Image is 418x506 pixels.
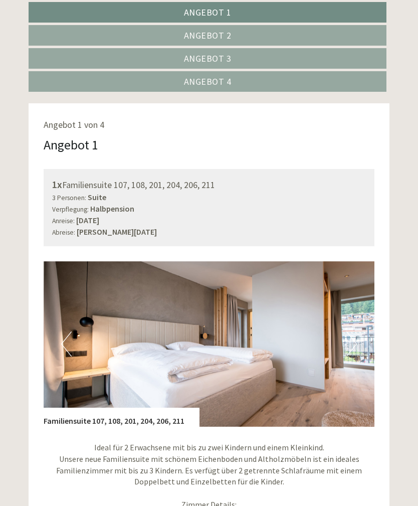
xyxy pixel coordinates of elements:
div: Angebot 1 [44,135,98,154]
small: Abreise: [52,228,75,237]
small: Verpflegung: [52,205,89,214]
div: Montag [144,8,187,25]
span: Angebot 2 [184,30,232,41]
b: 1x [52,178,62,191]
div: Familiensuite 107, 108, 201, 204, 206, 211 [44,408,199,427]
button: Next [346,331,357,357]
span: Angebot 4 [184,76,232,87]
small: Anreise: [52,217,75,225]
b: Suite [88,192,106,202]
small: 15:22 [15,49,154,56]
b: [DATE] [76,215,99,225]
div: Inso Sonnenheim [15,29,154,37]
b: Halbpension [90,204,134,214]
small: 3 Personen: [52,194,86,202]
span: Angebot 1 von 4 [44,119,104,130]
div: Guten Tag, wie können wir Ihnen helfen? [8,27,159,58]
img: image [44,261,374,427]
div: Familiensuite 107, 108, 201, 204, 206, 211 [52,178,366,192]
span: Angebot 1 [184,7,232,18]
button: Previous [61,331,72,357]
b: [PERSON_NAME][DATE] [77,227,157,237]
button: Senden [266,261,331,282]
span: Angebot 3 [184,53,232,64]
